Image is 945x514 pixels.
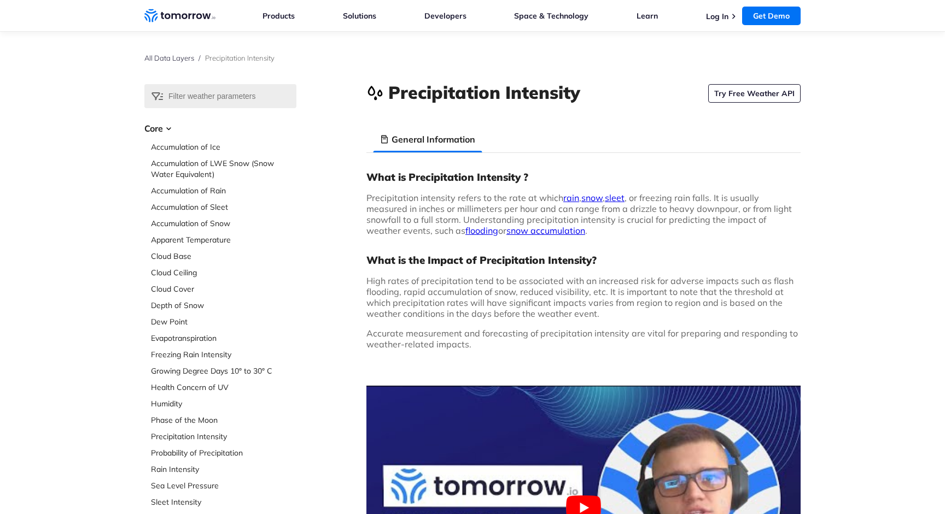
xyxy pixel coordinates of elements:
a: Rain Intensity [151,464,296,475]
a: Cloud Base [151,251,296,262]
a: Space & Technology [514,11,588,21]
h3: What is the Impact of Precipitation Intensity? [366,253,801,267]
a: sleet [605,192,625,203]
a: Solutions [343,11,376,21]
a: Accumulation of Sleet [151,202,296,212]
a: rain [563,192,579,203]
a: Developers [424,11,466,21]
a: All Data Layers [144,54,194,62]
a: Evapotranspiration [151,333,296,344]
h1: Precipitation Intensity [388,80,580,104]
a: Accumulation of Ice [151,141,296,152]
span: Precipitation Intensity [205,54,275,62]
a: Cloud Ceiling [151,267,296,278]
a: snow [581,192,603,203]
span: Precipitation intensity refers to the rate at which , , , or freezing rain falls. It is usually m... [366,192,792,236]
a: Accumulation of Snow [151,218,296,229]
input: Filter weather parameters [144,84,296,108]
a: Freezing Rain Intensity [151,349,296,360]
a: flooding [465,225,498,236]
a: Home link [144,8,215,24]
a: Products [262,11,295,21]
a: Cloud Cover [151,283,296,294]
a: Probability of Precipitation [151,447,296,458]
a: Get Demo [742,7,801,25]
span: High rates of precipitation tend to be associated with an increased risk for adverse impacts such... [366,275,794,319]
h3: Core [144,122,296,135]
a: Log In [706,11,728,21]
a: Sea Level Pressure [151,480,296,491]
span: / [199,54,201,62]
li: General Information [373,126,482,152]
a: Growing Degree Days 10° to 30° C [151,365,296,376]
h3: General Information [392,133,475,146]
a: Precipitation Intensity [151,431,296,442]
span: Accurate measurement and forecasting of precipitation intensity are vital for preparing and respo... [366,328,798,350]
a: Apparent Temperature [151,234,296,245]
a: Sleet Intensity [151,497,296,507]
a: Accumulation of LWE Snow (Snow Water Equivalent) [151,158,296,180]
a: Depth of Snow [151,300,296,311]
a: Humidity [151,398,296,409]
a: Phase of the Moon [151,415,296,426]
a: Accumulation of Rain [151,185,296,196]
a: snow accumulation [506,225,585,236]
h3: What is Precipitation Intensity ? [366,170,801,184]
a: Dew Point [151,316,296,327]
a: Try Free Weather API [708,84,801,103]
a: Health Concern of UV [151,382,296,393]
a: Learn [637,11,658,21]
